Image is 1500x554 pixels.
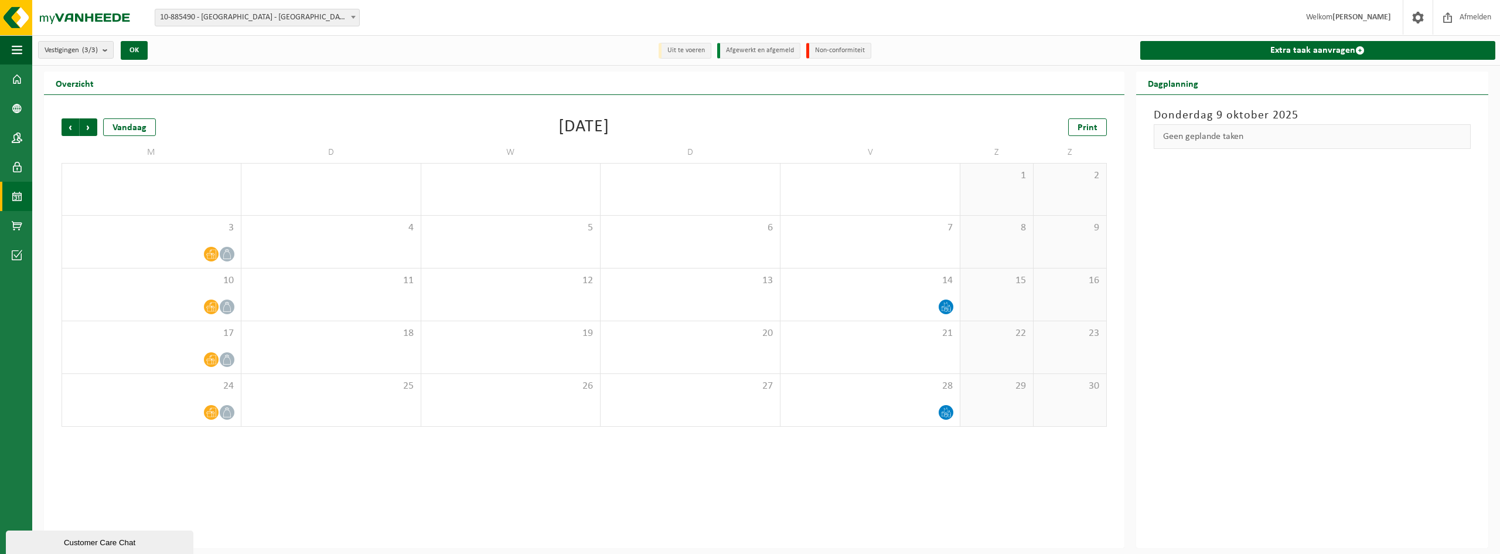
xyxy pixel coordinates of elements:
div: Geen geplande taken [1154,124,1471,149]
h2: Overzicht [44,72,105,94]
span: Volgende [80,118,97,136]
td: W [421,142,601,163]
li: Afgewerkt en afgemeld [717,43,800,59]
span: 19 [427,327,595,340]
span: 1 [966,169,1027,182]
h2: Dagplanning [1136,72,1210,94]
span: 20 [606,327,774,340]
li: Non-conformiteit [806,43,871,59]
td: M [62,142,241,163]
span: 11 [247,274,415,287]
td: V [780,142,960,163]
span: Print [1078,123,1097,132]
button: Vestigingen(3/3) [38,41,114,59]
button: OK [121,41,148,60]
span: 30 [1039,380,1100,393]
div: Vandaag [103,118,156,136]
span: 27 [606,380,774,393]
span: 10 [68,274,235,287]
span: 23 [1039,327,1100,340]
span: 5 [427,222,595,234]
span: 18 [247,327,415,340]
a: Extra taak aanvragen [1140,41,1495,60]
span: Vorige [62,118,79,136]
count: (3/3) [82,46,98,54]
td: Z [1034,142,1107,163]
span: 29 [966,380,1027,393]
span: 21 [786,327,954,340]
span: 22 [966,327,1027,340]
span: 14 [786,274,954,287]
h3: Donderdag 9 oktober 2025 [1154,107,1471,124]
span: 28 [786,380,954,393]
td: Z [960,142,1034,163]
span: 25 [247,380,415,393]
span: 12 [427,274,595,287]
div: [DATE] [558,118,609,136]
iframe: chat widget [6,528,196,554]
span: 16 [1039,274,1100,287]
span: 3 [68,222,235,234]
span: 26 [427,380,595,393]
span: 6 [606,222,774,234]
span: 2 [1039,169,1100,182]
span: Vestigingen [45,42,98,59]
span: 7 [786,222,954,234]
span: 4 [247,222,415,234]
span: 10-885490 - VRIJE BASISSCHOOL DE LINDE - NIEUWERKERKEN [155,9,360,26]
span: 10-885490 - VRIJE BASISSCHOOL DE LINDE - NIEUWERKERKEN [155,9,359,26]
span: 9 [1039,222,1100,234]
span: 8 [966,222,1027,234]
span: 15 [966,274,1027,287]
li: Uit te voeren [659,43,711,59]
td: D [601,142,780,163]
strong: [PERSON_NAME] [1332,13,1391,22]
td: D [241,142,421,163]
span: 24 [68,380,235,393]
span: 17 [68,327,235,340]
a: Print [1068,118,1107,136]
span: 13 [606,274,774,287]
